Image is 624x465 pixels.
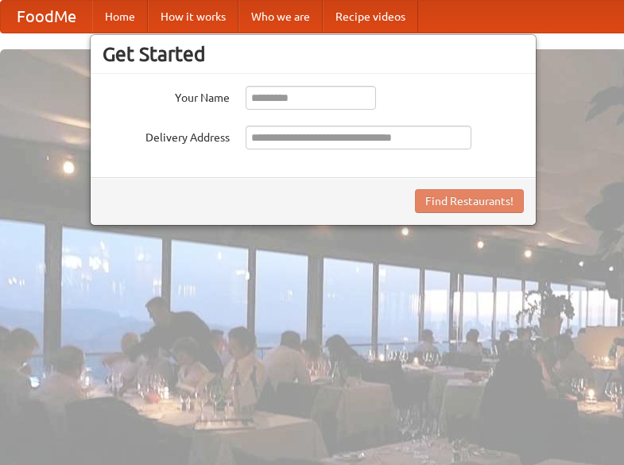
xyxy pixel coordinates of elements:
[148,1,238,33] a: How it works
[415,189,524,213] button: Find Restaurants!
[238,1,323,33] a: Who we are
[103,42,524,66] h3: Get Started
[103,86,230,106] label: Your Name
[1,1,92,33] a: FoodMe
[103,126,230,145] label: Delivery Address
[323,1,418,33] a: Recipe videos
[92,1,148,33] a: Home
